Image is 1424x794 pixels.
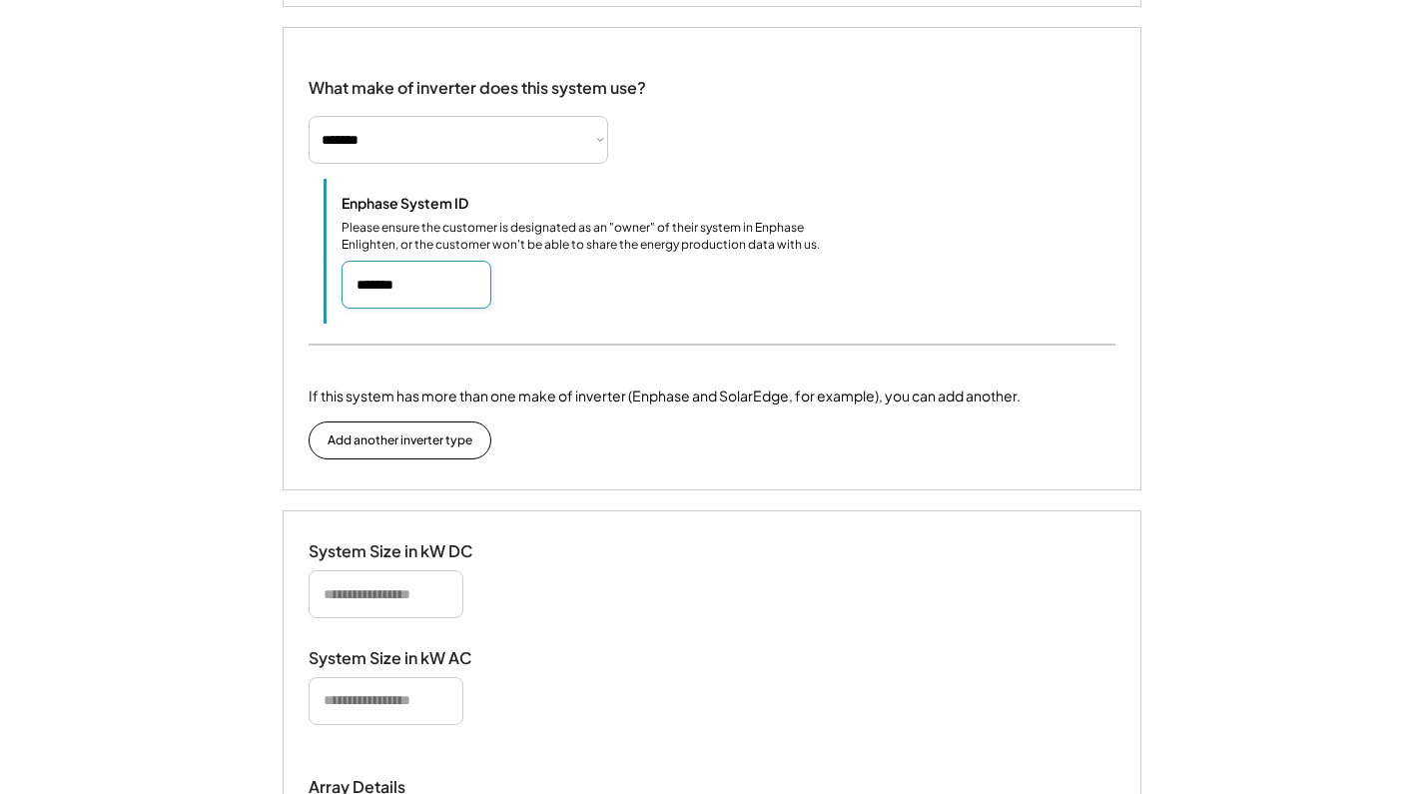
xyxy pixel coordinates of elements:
div: System Size in kW AC [309,648,508,669]
div: If this system has more than one make of inverter (Enphase and SolarEdge, for example), you can a... [309,386,1021,406]
div: What make of inverter does this system use? [309,58,646,103]
button: Add another inverter type [309,421,491,459]
div: Please ensure the customer is designated as an "owner" of their system in Enphase Enlighten, or t... [342,220,841,254]
div: System Size in kW DC [309,541,508,562]
div: Enphase System ID [342,194,541,212]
